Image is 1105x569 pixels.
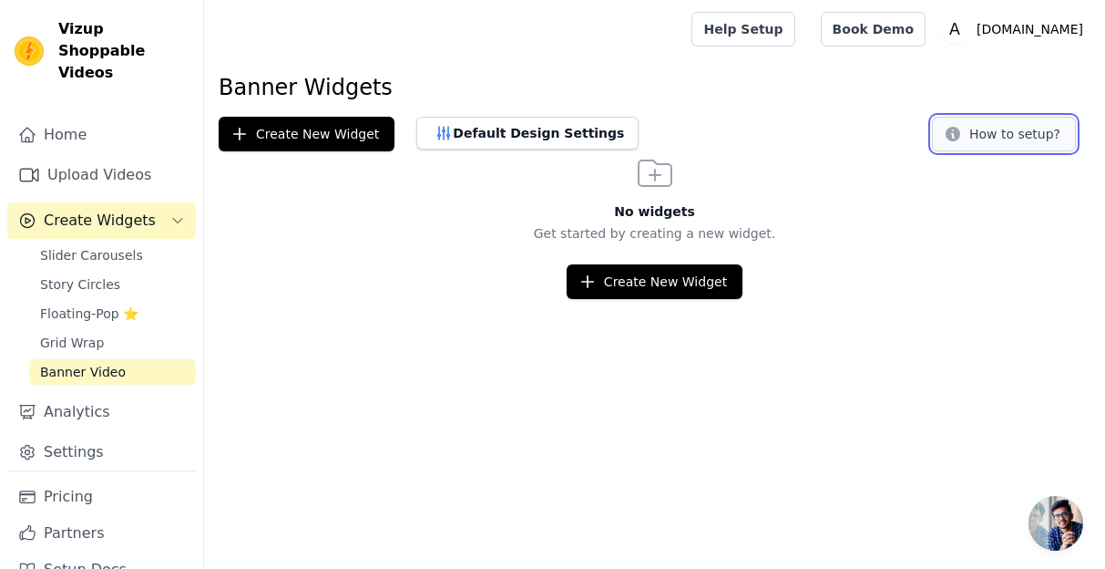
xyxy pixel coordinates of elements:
a: Floating-Pop ⭐ [29,301,196,326]
span: Grid Wrap [40,334,104,352]
button: Create Widgets [7,202,196,239]
button: Create New Widget [219,117,394,151]
p: Get started by creating a new widget. [204,224,1105,243]
a: Book Demo [821,12,926,47]
span: Create Widgets [44,210,156,232]
a: Home [7,117,196,153]
button: Create New Widget [567,264,742,299]
a: Story Circles [29,272,196,297]
span: Story Circles [40,275,120,294]
a: Aprire la chat [1028,496,1083,551]
a: Upload Videos [7,157,196,193]
a: Analytics [7,394,196,430]
h1: Banner Widgets [219,73,1090,102]
img: Vizup [15,36,44,66]
button: Default Design Settings [416,117,639,150]
text: A [949,20,960,38]
a: Settings [7,434,196,471]
span: Vizup Shoppable Videos [58,18,189,84]
p: [DOMAIN_NAME] [969,13,1090,46]
a: Grid Wrap [29,330,196,356]
span: Floating-Pop ⭐ [40,305,138,323]
button: A [DOMAIN_NAME] [940,13,1090,46]
a: Partners [7,515,196,552]
a: How to setup? [932,129,1076,147]
span: Banner Video [40,363,126,381]
button: How to setup? [932,117,1076,151]
a: Slider Carousels [29,243,196,268]
h3: No widgets [204,202,1105,221]
a: Pricing [7,479,196,515]
a: Banner Video [29,359,196,385]
span: Slider Carousels [40,246,143,264]
a: Help Setup [691,12,794,47]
